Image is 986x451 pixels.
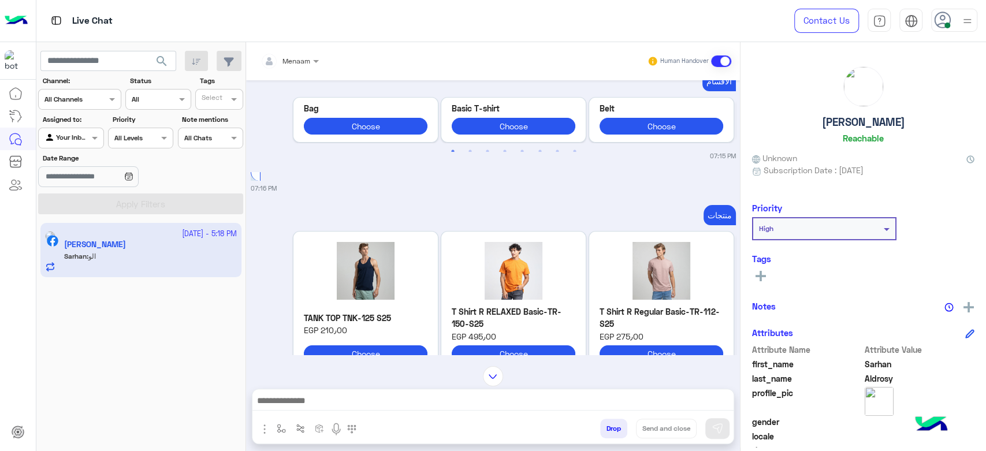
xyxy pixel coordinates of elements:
span: locale [752,430,862,442]
img: picture [865,387,894,416]
h6: Reachable [843,133,884,143]
button: 4 of 4 [499,146,511,157]
span: profile_pic [752,387,862,413]
img: 203A1214.jpg [452,242,575,300]
button: 7 of 4 [551,146,563,157]
label: Note mentions [182,114,241,125]
p: Live Chat [72,13,113,29]
span: Subscription Date : [DATE] [764,164,864,176]
p: Basic T-shirt [452,102,575,114]
img: 203A8420.jpg [600,242,723,300]
label: Status [130,76,189,86]
img: make a call [347,424,356,434]
button: select flow [272,419,291,438]
span: Menaam [282,57,310,65]
h6: Tags [752,254,974,264]
button: 6 of 4 [534,146,545,157]
p: T Shirt R Regular Basic-TR-112-S25 [600,305,723,330]
button: Choose [452,118,575,135]
img: send voice note [329,422,343,436]
span: Unknown [752,152,797,164]
p: Belt [600,102,723,114]
button: Send and close [636,419,697,438]
span: Sarhan [865,358,975,370]
small: Human Handover [660,57,709,66]
p: T Shirt R RELAXED Basic-TR-150-S25 [452,305,575,330]
img: tab [873,14,886,28]
button: Apply Filters [38,193,243,214]
span: EGP 495٫00 [452,330,575,342]
img: tab [49,13,64,28]
button: Choose [600,345,723,362]
button: Choose [304,345,427,362]
img: 713415422032625 [5,50,25,71]
span: Aldrosy [865,372,975,385]
label: Date Range [43,153,172,163]
label: Priority [113,114,172,125]
img: Trigger scenario [296,424,305,433]
a: tab [868,9,891,33]
span: search [155,54,169,68]
img: scroll [483,366,503,386]
img: notes [944,303,954,312]
h6: Attributes [752,327,793,338]
span: Attribute Name [752,344,862,356]
button: Choose [452,345,575,362]
label: Assigned to: [43,114,102,125]
button: create order [310,419,329,438]
img: send attachment [258,422,271,436]
img: select flow [277,424,286,433]
span: last_name [752,372,862,385]
small: 07:16 PM [251,184,277,193]
button: search [148,51,176,76]
button: Choose [304,118,427,135]
span: null [865,430,975,442]
button: Trigger scenario [291,419,310,438]
img: hulul-logo.png [911,405,951,445]
img: 203A8621.jpg [304,242,427,300]
span: EGP 275٫00 [600,330,723,342]
button: Choose [600,118,723,135]
span: first_name [752,358,862,370]
div: Select [200,92,222,106]
img: Logo [5,9,28,33]
small: 07:15 PM [710,151,736,161]
button: 2 of 4 [464,146,476,157]
button: 3 of 4 [482,146,493,157]
button: 8 of 4 [568,146,580,157]
button: 5 of 4 [516,146,528,157]
img: create order [315,424,324,433]
p: TANK TOP TNK-125 S25 [304,312,427,324]
img: add [963,302,974,312]
label: Channel: [43,76,120,86]
h6: Priority [752,203,782,213]
p: Bag [304,102,427,114]
h5: [PERSON_NAME] [822,115,905,129]
img: profile [960,14,974,28]
p: 22/9/2025, 7:15 PM [702,71,736,91]
p: 22/9/2025, 7:16 PM [704,205,736,225]
span: null [865,416,975,428]
button: Drop [600,419,627,438]
button: 1 of 4 [447,146,459,157]
label: Tags [200,76,242,86]
span: EGP 210٫00 [304,324,427,336]
img: picture [844,67,883,106]
h6: Notes [752,301,776,311]
img: send message [712,423,723,434]
span: gender [752,416,862,428]
img: tab [905,14,918,28]
a: Contact Us [794,9,859,33]
span: Attribute Value [865,344,975,356]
